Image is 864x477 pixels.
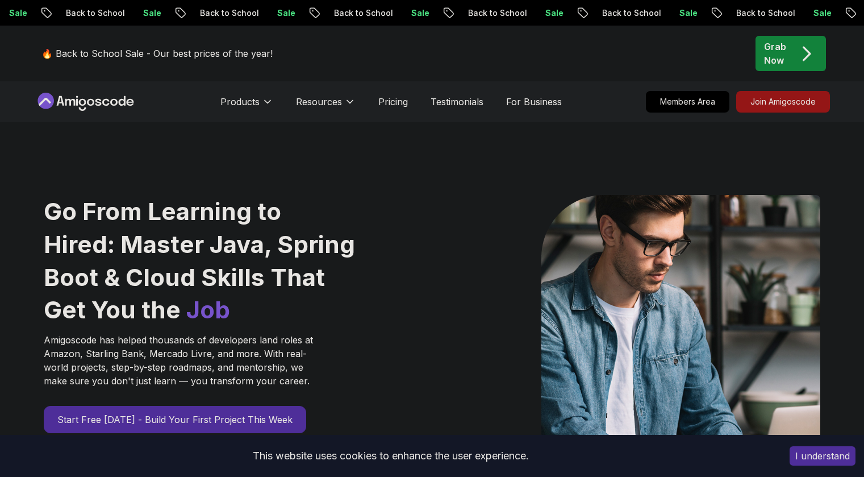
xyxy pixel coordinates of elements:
button: Products [220,95,273,118]
p: Grab Now [764,40,786,67]
p: Back to School [581,7,658,19]
p: Back to School [44,7,122,19]
button: Resources [296,95,356,118]
button: Accept cookies [790,446,855,466]
p: Sale [256,7,292,19]
p: Sale [122,7,158,19]
p: Resources [296,95,342,109]
p: Sale [390,7,426,19]
a: Members Area [646,91,729,113]
p: Join Amigoscode [737,92,829,112]
h1: Go From Learning to Hired: Master Java, Spring Boot & Cloud Skills That Get You the [44,195,357,326]
p: Sale [524,7,560,19]
p: Back to School [178,7,256,19]
p: Back to School [715,7,792,19]
p: 🔥 Back to School Sale - Our best prices of the year! [41,47,273,60]
p: Products [220,95,260,109]
p: Members Area [646,92,729,112]
a: Testimonials [431,95,483,109]
a: Join Amigoscode [736,91,830,113]
a: Start Free [DATE] - Build Your First Project This Week [44,406,306,433]
p: Back to School [446,7,524,19]
p: Sale [792,7,828,19]
a: Pricing [378,95,408,109]
div: This website uses cookies to enhance the user experience. [9,443,773,468]
a: For Business [506,95,562,109]
p: Amigoscode has helped thousands of developers land roles at Amazon, Starling Bank, Mercado Livre,... [44,333,316,388]
p: Back to School [312,7,390,19]
p: Sale [658,7,694,19]
span: Job [186,295,230,324]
